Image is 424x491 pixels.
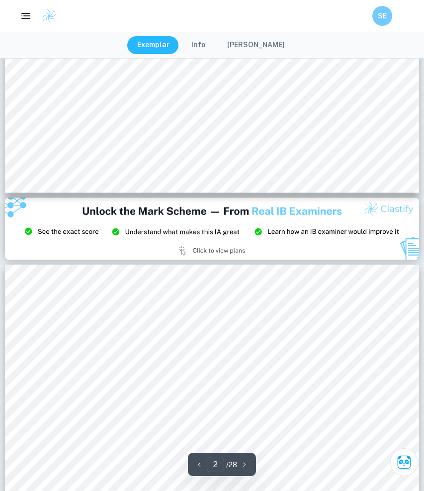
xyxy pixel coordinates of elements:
[181,36,215,54] button: Info
[372,6,392,26] button: SE
[217,36,295,54] button: [PERSON_NAME]
[377,10,388,21] h6: SE
[5,198,419,260] img: Ad
[42,8,57,23] img: Clastify logo
[226,459,237,470] p: / 28
[36,8,57,23] a: Clastify logo
[127,36,179,54] button: Exemplar
[390,448,418,476] button: Ask Clai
